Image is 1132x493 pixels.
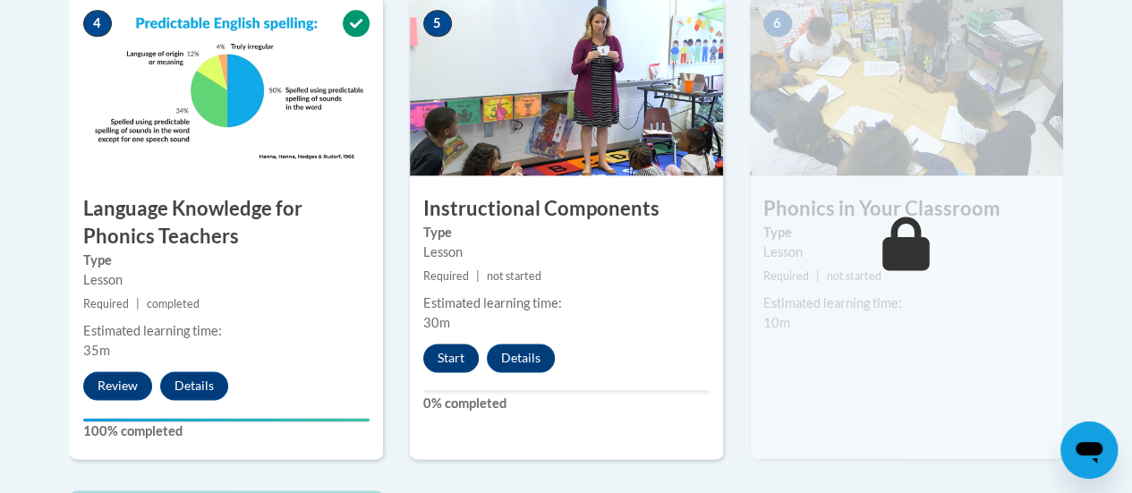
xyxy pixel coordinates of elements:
[83,270,370,290] div: Lesson
[827,269,881,283] span: not started
[423,394,710,413] label: 0% completed
[423,315,450,330] span: 30m
[83,297,129,310] span: Required
[136,297,140,310] span: |
[750,195,1063,223] h3: Phonics in Your Classroom
[83,343,110,358] span: 35m
[816,269,820,283] span: |
[763,10,792,37] span: 6
[423,293,710,313] div: Estimated learning time:
[763,223,1050,242] label: Type
[763,315,790,330] span: 10m
[147,297,200,310] span: completed
[70,195,383,251] h3: Language Knowledge for Phonics Teachers
[423,242,710,262] div: Lesson
[160,371,228,400] button: Details
[423,10,452,37] span: 5
[763,242,1050,262] div: Lesson
[410,195,723,223] h3: Instructional Components
[423,344,479,372] button: Start
[83,421,370,441] label: 100% completed
[763,293,1050,313] div: Estimated learning time:
[423,223,710,242] label: Type
[1060,421,1118,479] iframe: Button to launch messaging window
[763,269,809,283] span: Required
[487,269,541,283] span: not started
[83,251,370,270] label: Type
[83,10,112,37] span: 4
[83,418,370,421] div: Your progress
[476,269,480,283] span: |
[423,269,469,283] span: Required
[83,371,152,400] button: Review
[487,344,555,372] button: Details
[83,321,370,341] div: Estimated learning time:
